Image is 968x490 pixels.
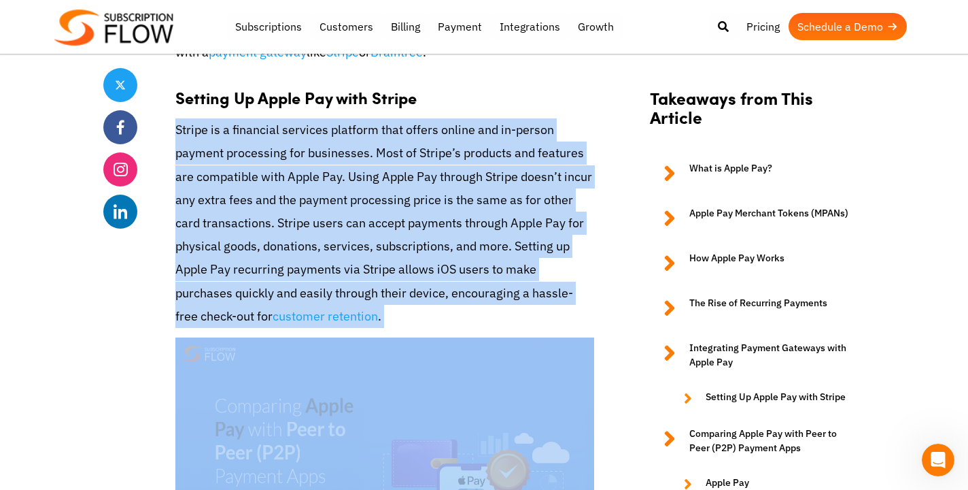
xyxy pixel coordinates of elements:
a: Schedule a Demo [789,13,907,40]
a: Integrations [491,13,569,40]
a: Stripe [326,44,359,60]
a: What is Apple Pay? [650,161,851,186]
a: Braintree [370,44,423,60]
p: Stripe is a financial services platform that offers online and in-person payment processing for b... [175,118,594,328]
img: Subscriptionflow [54,10,173,46]
a: How Apple Pay Works [650,251,851,276]
h2: Takeaways from This Article [650,88,851,141]
a: Billing [382,13,429,40]
a: Growth [569,13,623,40]
a: Comparing Apple Pay with Peer to Peer (P2P) Payment Apps [650,427,851,455]
a: Setting Up Apple Pay with Stripe [670,390,851,406]
a: The Rise of Recurring Payments [650,296,851,321]
a: Pricing [738,13,789,40]
a: Integrating Payment Gateways with Apple Pay [650,341,851,370]
a: payment gateway [209,44,307,60]
a: Payment [429,13,491,40]
a: customer retention [273,308,378,324]
h3: Setting Up Apple Pay with Stripe [175,73,594,108]
a: Apple Pay Merchant Tokens (MPANs) [650,206,851,231]
iframe: Intercom live chat [922,444,954,476]
a: Subscriptions [226,13,311,40]
a: Customers [311,13,382,40]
